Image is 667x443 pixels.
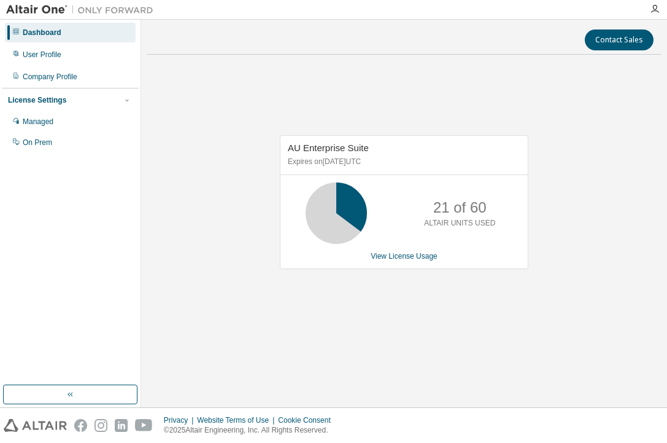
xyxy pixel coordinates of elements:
[23,117,53,127] div: Managed
[424,218,495,229] p: ALTAIR UNITS USED
[278,415,337,425] div: Cookie Consent
[164,415,197,425] div: Privacy
[288,157,517,167] p: Expires on [DATE] UTC
[8,95,66,105] div: License Settings
[23,72,77,82] div: Company Profile
[135,419,153,432] img: youtube.svg
[74,419,87,432] img: facebook.svg
[433,197,487,218] p: 21 of 60
[585,29,654,50] button: Contact Sales
[288,143,369,153] span: AU Enterprise Suite
[197,415,278,425] div: Website Terms of Use
[23,138,52,147] div: On Prem
[23,50,61,60] div: User Profile
[115,419,128,432] img: linkedin.svg
[371,252,438,261] a: View License Usage
[94,419,107,432] img: instagram.svg
[6,4,160,16] img: Altair One
[164,425,338,436] p: © 2025 Altair Engineering, Inc. All Rights Reserved.
[23,28,61,37] div: Dashboard
[4,419,67,432] img: altair_logo.svg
